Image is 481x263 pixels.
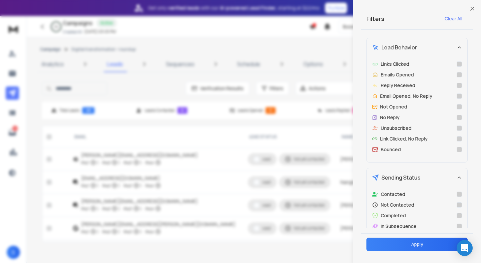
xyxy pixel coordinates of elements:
[381,146,401,153] p: Bounced
[380,114,399,121] p: No Reply
[366,14,384,23] h2: Filters
[381,43,417,51] span: Lead Behavior
[381,174,421,182] span: Sending Status
[367,38,467,57] button: Lead Behavior
[366,238,468,251] button: Apply
[367,168,467,187] button: Sending Status
[367,57,467,162] div: Lead Behavior
[439,12,468,25] button: Clear All
[457,240,473,256] div: Open Intercom Messenger
[381,212,406,219] p: Completed
[381,71,414,78] p: Emails Opened
[381,82,415,89] p: Reply Received
[367,187,467,260] div: Sending Status
[381,223,417,230] p: In Subsequence
[380,136,428,142] p: Link Clicked, No Reply
[380,103,407,110] p: Not Opened
[381,191,405,198] p: Contacted
[381,61,409,67] p: Links Clicked
[381,202,414,208] p: Not Contacted
[381,125,412,131] p: Unsubscribed
[380,93,432,99] p: Email Opened, No Reply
